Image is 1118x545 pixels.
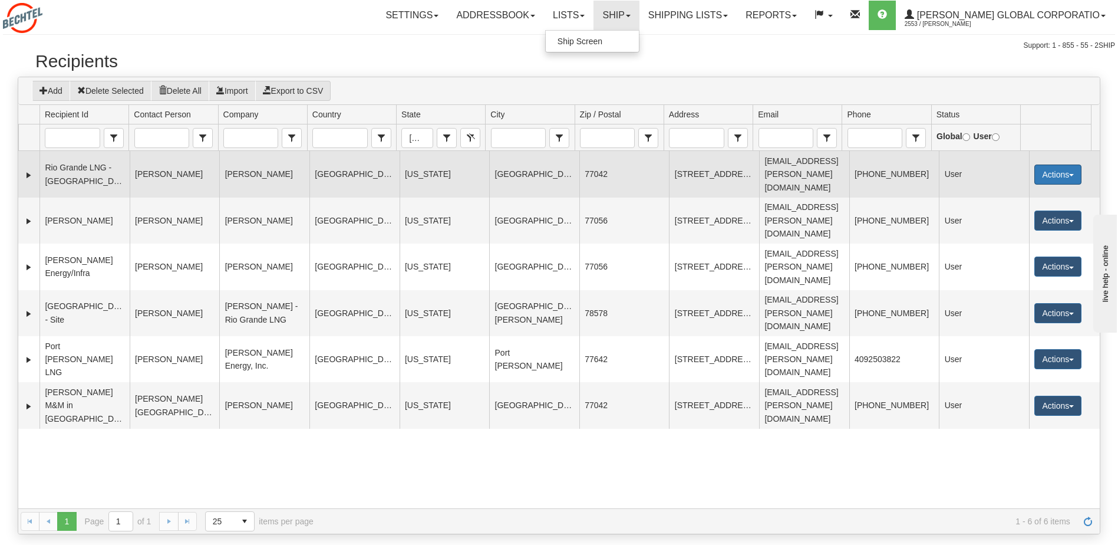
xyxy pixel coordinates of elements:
td: filter cell [931,124,1020,151]
button: Delete Selected [70,81,151,101]
a: Expand [23,354,35,366]
td: filter cell [39,124,128,151]
span: Page sizes drop down [205,511,255,531]
a: Shipping lists [639,1,737,30]
td: [US_STATE] [400,198,490,244]
td: Port [PERSON_NAME] LNG [39,336,130,382]
span: City [549,128,569,148]
td: 78578 [579,290,670,336]
input: State [402,129,432,147]
span: items per page [205,511,314,531]
td: 77056 [579,198,670,244]
a: Ship Screen [546,34,639,49]
td: [PERSON_NAME] Energy/Infra [39,244,130,290]
button: Delete All [151,81,209,101]
td: [GEOGRAPHIC_DATA] [489,244,579,290]
a: Reports [737,1,806,30]
td: 77056 [579,244,670,290]
span: City [490,109,504,120]
input: Zip / Postal [581,129,634,147]
td: [PERSON_NAME] [130,198,220,244]
button: Actions [1034,211,1081,231]
td: [PERSON_NAME] [219,151,309,197]
td: [PERSON_NAME] [130,244,220,290]
a: Addressbook [447,1,544,30]
td: [EMAIL_ADDRESS][PERSON_NAME][DOMAIN_NAME] [759,244,849,290]
td: [PERSON_NAME] [130,151,220,197]
a: [PERSON_NAME] Global Corporatio 2553 / [PERSON_NAME] [896,1,1114,30]
span: select [193,129,212,147]
td: Rio Grande LNG - [GEOGRAPHIC_DATA] [39,151,130,197]
span: select [550,129,569,147]
span: Recipient Id [104,128,124,148]
td: [PERSON_NAME] [130,336,220,382]
td: filter cell [128,124,217,151]
td: [US_STATE] [400,290,490,336]
td: [PHONE_NUMBER] [849,290,939,336]
span: select [728,129,747,147]
td: [STREET_ADDRESS] [669,198,759,244]
input: Recipient Id [45,129,99,147]
td: [PHONE_NUMBER] [849,151,939,197]
td: [US_STATE] [400,382,490,428]
td: [GEOGRAPHIC_DATA] [309,151,400,197]
td: [GEOGRAPHIC_DATA] [309,382,400,428]
span: [PERSON_NAME] Global Corporatio [914,10,1100,20]
div: live help - online [9,10,109,19]
span: Contact Person [134,109,191,120]
input: Phone [848,129,902,147]
td: 77042 [579,382,670,428]
span: Zip / Postal [580,109,621,120]
td: filter cell [218,124,307,151]
td: [EMAIL_ADDRESS][PERSON_NAME][DOMAIN_NAME] [759,382,849,428]
input: Company [224,129,278,147]
a: Lists [544,1,593,30]
div: Support: 1 - 855 - 55 - 2SHIP [3,41,1115,51]
span: Address [669,109,699,120]
h2: Recipients [35,51,1083,71]
td: filter cell [664,124,753,151]
span: Phone [906,128,926,148]
button: Actions [1034,257,1081,277]
td: [US_STATE] [400,244,490,290]
td: [PHONE_NUMBER] [849,382,939,428]
td: [GEOGRAPHIC_DATA] [489,198,579,244]
div: grid toolbar [18,77,1100,105]
input: Contact Person [135,129,189,147]
td: [PERSON_NAME] M&M in [GEOGRAPHIC_DATA] [39,382,130,428]
label: Global [936,130,970,143]
a: Expand [23,400,35,412]
td: [PERSON_NAME] [219,382,309,428]
input: Email [759,129,813,147]
span: Recipient Id [45,109,88,120]
td: [GEOGRAPHIC_DATA] [309,244,400,290]
span: Company [223,109,259,120]
td: [STREET_ADDRESS] [669,151,759,197]
input: Page 1 [109,512,133,531]
td: [GEOGRAPHIC_DATA] [489,382,579,428]
span: Country [371,128,391,148]
td: filter cell [485,124,574,151]
td: [EMAIL_ADDRESS][PERSON_NAME][DOMAIN_NAME] [759,198,849,244]
td: [EMAIL_ADDRESS][PERSON_NAME][DOMAIN_NAME] [759,151,849,197]
iframe: chat widget [1091,212,1117,333]
input: Country [313,129,367,147]
a: Expand [23,169,35,181]
button: Actions [1034,303,1081,323]
td: [GEOGRAPHIC_DATA][PERSON_NAME] [489,290,579,336]
span: Email [758,109,779,120]
span: Ship Screen [558,37,602,46]
button: Add [32,81,70,101]
a: Expand [23,308,35,320]
td: filter cell [842,124,931,151]
a: Refresh [1079,512,1097,531]
span: select [639,129,658,147]
td: [GEOGRAPHIC_DATA] - Site [39,290,130,336]
input: City [492,129,545,147]
span: Zip / Postal [638,128,658,148]
span: 1 - 6 of 6 items [330,517,1070,526]
span: State [437,128,457,148]
td: filter cell [575,124,664,151]
button: Actions [1034,396,1081,416]
span: Page 1 [57,512,76,531]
